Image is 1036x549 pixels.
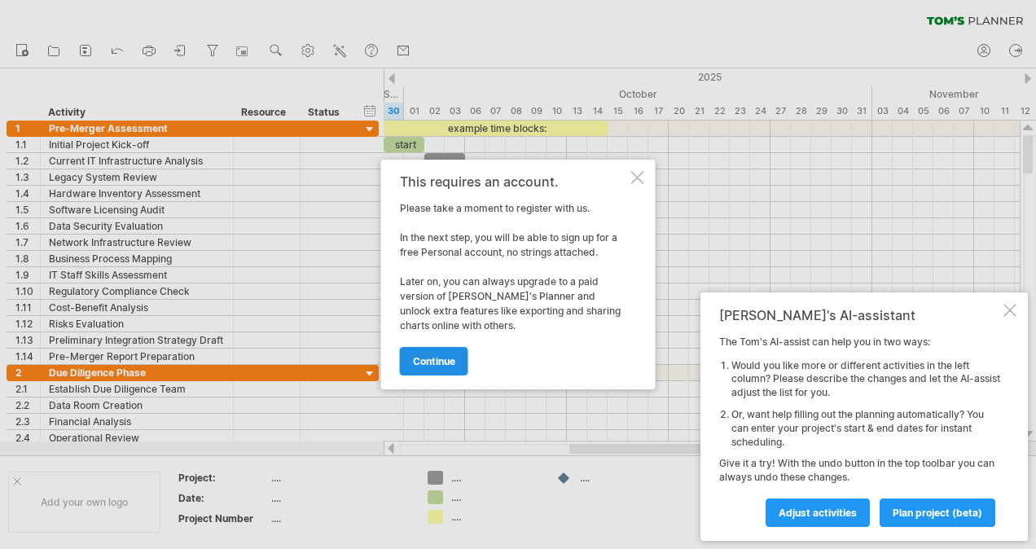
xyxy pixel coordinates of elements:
div: [PERSON_NAME]'s AI-assistant [719,307,1000,323]
a: Adjust activities [766,498,870,527]
a: plan project (beta) [880,498,995,527]
div: Please take a moment to register with us. In the next step, you will be able to sign up for a fre... [400,174,628,375]
div: This requires an account. [400,174,628,189]
span: Adjust activities [779,507,857,519]
a: continue [400,347,468,376]
span: plan project (beta) [893,507,982,519]
li: Would you like more or different activities in the left column? Please describe the changes and l... [731,359,1000,400]
div: The Tom's AI-assist can help you in two ways: Give it a try! With the undo button in the top tool... [719,336,1000,526]
span: continue [413,355,455,367]
li: Or, want help filling out the planning automatically? You can enter your project's start & end da... [731,408,1000,449]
